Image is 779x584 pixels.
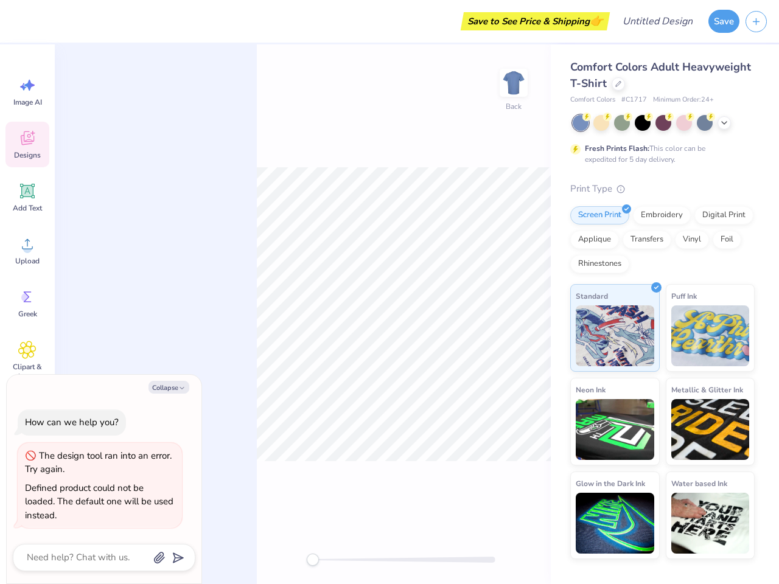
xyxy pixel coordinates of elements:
[671,493,750,554] img: Water based Ink
[570,60,751,91] span: Comfort Colors Adult Heavyweight T-Shirt
[25,416,119,428] div: How can we help you?
[570,255,629,273] div: Rhinestones
[576,477,645,490] span: Glow in the Dark Ink
[585,143,735,165] div: This color can be expedited for 5 day delivery.
[18,309,37,319] span: Greek
[576,290,608,302] span: Standard
[576,305,654,366] img: Standard
[148,381,189,394] button: Collapse
[464,12,607,30] div: Save to See Price & Shipping
[576,383,606,396] span: Neon Ink
[623,231,671,249] div: Transfers
[708,10,739,33] button: Save
[713,231,741,249] div: Foil
[576,493,654,554] img: Glow in the Dark Ink
[576,399,654,460] img: Neon Ink
[570,182,755,196] div: Print Type
[585,144,649,153] strong: Fresh Prints Flash:
[501,71,526,95] img: Back
[15,256,40,266] span: Upload
[633,206,691,224] div: Embroidery
[671,399,750,460] img: Metallic & Glitter Ink
[675,231,709,249] div: Vinyl
[25,450,172,476] div: The design tool ran into an error. Try again.
[613,9,702,33] input: Untitled Design
[570,206,629,224] div: Screen Print
[307,554,319,566] div: Accessibility label
[7,362,47,381] span: Clipart & logos
[13,97,42,107] span: Image AI
[25,482,173,521] div: Defined product could not be loaded. The default one will be used instead.
[14,150,41,160] span: Designs
[671,290,697,302] span: Puff Ink
[653,95,714,105] span: Minimum Order: 24 +
[671,477,727,490] span: Water based Ink
[621,95,647,105] span: # C1717
[570,95,615,105] span: Comfort Colors
[570,231,619,249] div: Applique
[590,13,603,28] span: 👉
[13,203,42,213] span: Add Text
[694,206,753,224] div: Digital Print
[671,305,750,366] img: Puff Ink
[506,101,522,112] div: Back
[671,383,743,396] span: Metallic & Glitter Ink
